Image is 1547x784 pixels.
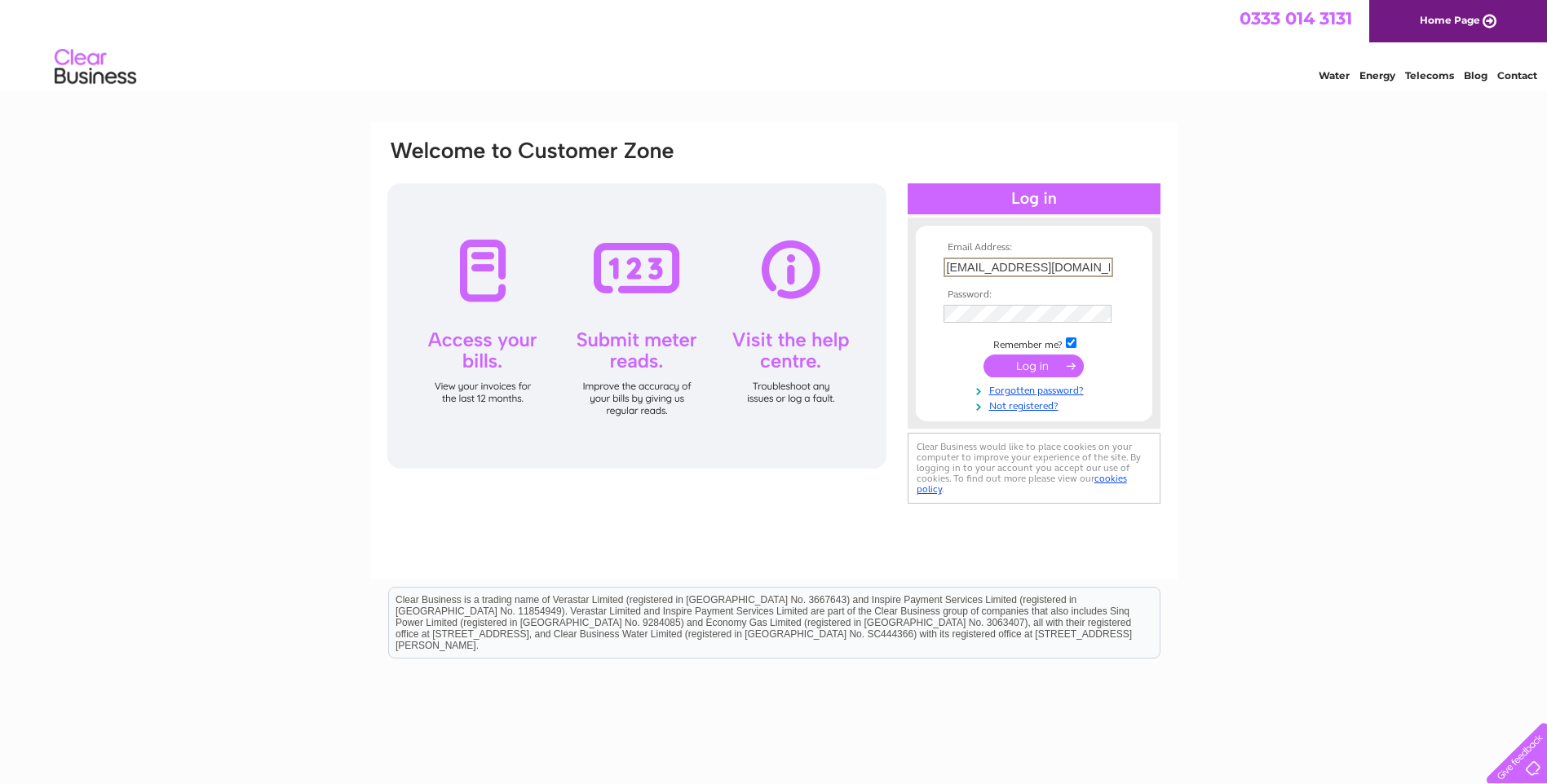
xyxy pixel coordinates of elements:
a: 0333 014 3131 [1240,8,1352,29]
a: Contact [1497,69,1537,81]
th: Email Address: [939,242,1129,253]
a: Not registered? [944,397,1129,412]
div: Clear Business would like to place cookies on your computer to improve your experience of the sit... [908,433,1160,504]
th: Password: [939,289,1129,301]
a: Energy [1359,69,1395,81]
a: Blog [1464,69,1487,81]
a: Water [1319,69,1350,81]
img: logo.png [54,42,137,92]
div: Clear Business is a trading name of Verastar Limited (registered in [GEOGRAPHIC_DATA] No. 3667643... [389,9,1160,79]
a: cookies policy [917,473,1127,495]
a: Telecoms [1405,69,1454,81]
td: Remember me? [939,335,1129,351]
a: Forgotten password? [944,381,1129,397]
input: Submit [983,355,1084,377]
